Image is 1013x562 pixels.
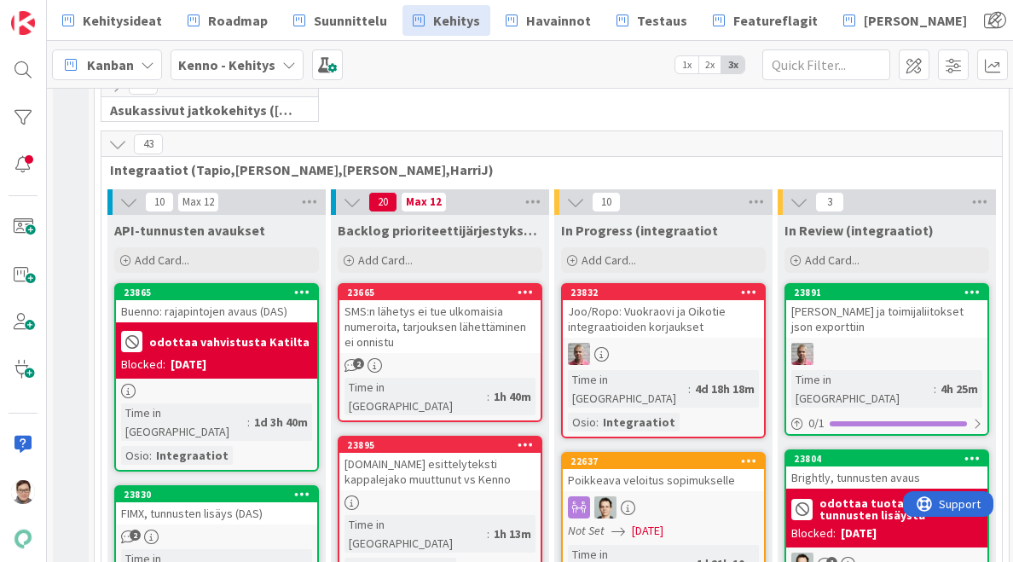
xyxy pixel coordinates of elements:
[121,403,247,441] div: Time in [GEOGRAPHIC_DATA]
[568,370,688,408] div: Time in [GEOGRAPHIC_DATA]
[339,437,541,490] div: 23895[DOMAIN_NAME] esittelyteksti kappalejako muuttunut vs Kenno
[116,502,317,524] div: FIMX, tunnusten lisäys (DAS)
[116,487,317,524] div: 23830FIMX, tunnusten lisäys (DAS)
[339,437,541,453] div: 23895
[110,101,297,119] span: Asukassivut jatkokehitys (Rasmus, TommiH, Bella)
[347,287,541,298] div: 23665
[568,343,590,365] img: HJ
[344,515,487,553] div: Time in [GEOGRAPHIC_DATA]
[358,252,413,268] span: Add Card...
[570,455,764,467] div: 22637
[688,379,691,398] span: :
[339,300,541,353] div: SMS:n lähetys ei tue ulkomaisia numeroita, tarjouksen lähettäminen ei onnistu
[698,56,721,73] span: 2x
[347,439,541,451] div: 23895
[87,55,134,75] span: Kanban
[563,454,764,491] div: 22637Poikkeava veloitus sopimukselle
[841,524,877,542] div: [DATE]
[135,252,189,268] span: Add Card...
[339,453,541,490] div: [DOMAIN_NAME] esittelyteksti kappalejako muuttunut vs Kenno
[819,497,982,521] b: odottaa tuotannon auth0-tunnusten lisäystä
[489,524,535,543] div: 1h 13m
[563,469,764,491] div: Poikkeava veloitus sopimukselle
[11,11,35,35] img: Visit kanbanzone.com
[487,524,489,543] span: :
[563,285,764,338] div: 23832Joo/Ropo: Vuokraovi ja Oikotie integraatioiden korjaukset
[338,222,542,239] span: Backlog prioriteettijärjestyksessä (integraatiot)
[794,287,987,298] div: 23891
[250,413,312,432] div: 1d 3h 40m
[592,192,621,212] span: 10
[637,10,687,31] span: Testaus
[116,285,317,322] div: 23865Buenno: rajapintojen avaus (DAS)
[703,5,828,36] a: Featureflagit
[791,370,934,408] div: Time in [GEOGRAPHIC_DATA]
[489,387,535,406] div: 1h 40m
[786,451,987,489] div: 23804Brightly, tunnusten avaus
[733,10,818,31] span: Featureflagit
[134,134,163,154] span: 43
[11,480,35,504] img: SM
[121,446,149,465] div: Osio
[83,10,162,31] span: Kehitysideat
[124,287,317,298] div: 23865
[130,530,141,541] span: 2
[794,453,987,465] div: 23804
[344,378,487,415] div: Time in [GEOGRAPHIC_DATA]
[791,524,836,542] div: Blocked:
[596,413,599,432] span: :
[934,379,936,398] span: :
[563,454,764,469] div: 22637
[599,413,680,432] div: Integraatiot
[561,222,718,239] span: In Progress (integraatiot
[110,161,981,178] span: Integraatiot (Tapio,Santeri,Marko,HarriJ)
[149,446,152,465] span: :
[833,5,977,36] a: [PERSON_NAME]
[339,285,541,300] div: 23665
[52,5,172,36] a: Kehitysideat
[786,285,987,300] div: 23891
[402,5,490,36] a: Kehitys
[339,285,541,353] div: 23665SMS:n lähetys ei tue ulkomaisia numeroita, tarjouksen lähettäminen ei onnistu
[314,10,387,31] span: Suunnittelu
[149,336,310,348] b: odottaa vahvistusta Katilta
[791,343,813,365] img: HJ
[786,466,987,489] div: Brightly, tunnusten avaus
[526,10,591,31] span: Havainnot
[182,198,214,206] div: Max 12
[786,413,987,434] div: 0/1
[805,252,860,268] span: Add Card...
[283,5,397,36] a: Suunnittelu
[762,49,890,80] input: Quick Filter...
[178,56,275,73] b: Kenno - Kehitys
[563,300,764,338] div: Joo/Ropo: Vuokraovi ja Oikotie integraatioiden korjaukset
[145,192,174,212] span: 10
[177,5,278,36] a: Roadmap
[568,523,605,538] i: Not Set
[815,192,844,212] span: 3
[786,451,987,466] div: 23804
[247,413,250,432] span: :
[116,300,317,322] div: Buenno: rajapintojen avaus (DAS)
[36,3,78,23] span: Support
[406,198,442,206] div: Max 12
[353,358,364,369] span: 2
[721,56,744,73] span: 3x
[11,527,35,551] img: avatar
[808,414,825,432] span: 0 / 1
[116,487,317,502] div: 23830
[208,10,268,31] span: Roadmap
[568,413,596,432] div: Osio
[784,222,934,239] span: In Review (integraatiot)
[563,343,764,365] div: HJ
[864,10,967,31] span: [PERSON_NAME]
[124,489,317,501] div: 23830
[495,5,601,36] a: Havainnot
[632,522,663,540] span: [DATE]
[786,300,987,338] div: [PERSON_NAME] ja toimijaliitokset json exporttiin
[114,222,265,239] span: API-tunnusten avaukset
[368,192,397,212] span: 20
[936,379,982,398] div: 4h 25m
[606,5,698,36] a: Testaus
[786,285,987,338] div: 23891[PERSON_NAME] ja toimijaliitokset json exporttiin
